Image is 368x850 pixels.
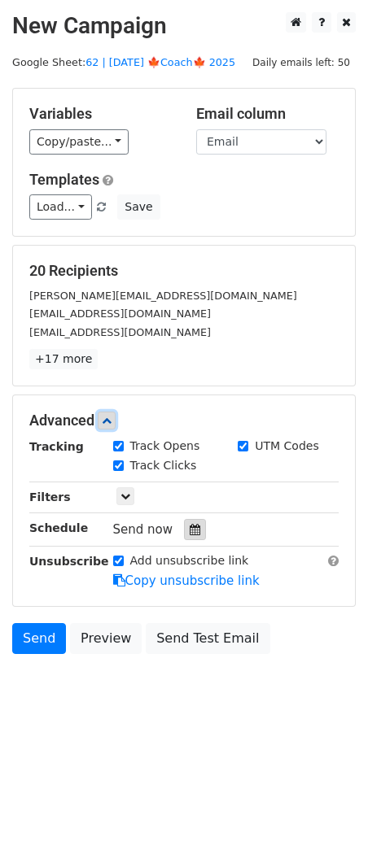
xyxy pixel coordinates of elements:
[196,105,339,123] h5: Email column
[146,623,269,654] a: Send Test Email
[29,307,211,320] small: [EMAIL_ADDRESS][DOMAIN_NAME]
[85,56,235,68] a: 62 | [DATE] 🍁Coach🍁 2025
[130,438,200,455] label: Track Opens
[255,438,318,455] label: UTM Codes
[113,522,173,537] span: Send now
[29,555,109,568] strong: Unsubscribe
[70,623,142,654] a: Preview
[29,105,172,123] h5: Variables
[12,56,235,68] small: Google Sheet:
[113,573,260,588] a: Copy unsubscribe link
[29,262,339,280] h5: 20 Recipients
[29,349,98,369] a: +17 more
[29,490,71,503] strong: Filters
[247,56,356,68] a: Daily emails left: 50
[29,290,297,302] small: [PERSON_NAME][EMAIL_ADDRESS][DOMAIN_NAME]
[130,457,197,474] label: Track Clicks
[247,54,356,72] span: Daily emails left: 50
[117,194,160,220] button: Save
[287,772,368,850] iframe: Chat Widget
[29,412,339,429] h5: Advanced
[29,194,92,220] a: Load...
[29,440,84,453] strong: Tracking
[12,12,356,40] h2: New Campaign
[29,521,88,534] strong: Schedule
[29,129,129,155] a: Copy/paste...
[29,171,99,188] a: Templates
[130,552,249,569] label: Add unsubscribe link
[29,326,211,338] small: [EMAIL_ADDRESS][DOMAIN_NAME]
[12,623,66,654] a: Send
